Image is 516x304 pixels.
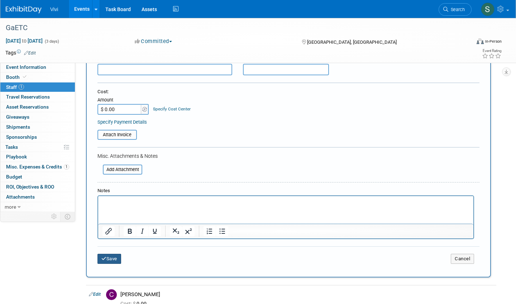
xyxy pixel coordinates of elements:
[6,74,28,80] span: Booth
[97,119,147,125] a: Specify Payment Details
[0,132,75,142] a: Sponsorships
[6,124,30,130] span: Shipments
[6,84,24,90] span: Staff
[98,196,473,224] iframe: Rich Text Area
[120,291,493,298] div: [PERSON_NAME]
[482,49,501,53] div: Event Rating
[6,94,50,100] span: Travel Reservations
[19,84,24,90] span: 1
[477,38,484,44] img: Format-Inperson.png
[307,39,397,45] span: [GEOGRAPHIC_DATA], [GEOGRAPHIC_DATA]
[6,114,29,120] span: Giveaways
[448,7,465,12] span: Search
[6,164,69,170] span: Misc. Expenses & Credits
[6,104,49,110] span: Asset Reservations
[136,226,148,236] button: Italic
[97,89,479,95] div: Cost:
[5,49,36,56] td: Tags
[48,212,61,221] td: Personalize Event Tab Strip
[0,182,75,192] a: ROI, Objectives & ROO
[6,154,27,160] span: Playbook
[0,152,75,162] a: Playbook
[97,254,121,264] button: Save
[485,39,502,44] div: In-Person
[0,202,75,212] a: more
[0,92,75,102] a: Travel Reservations
[102,226,115,236] button: Insert/edit link
[204,226,216,236] button: Numbered list
[64,164,69,170] span: 1
[451,254,474,264] button: Cancel
[21,38,28,44] span: to
[170,226,182,236] button: Subscript
[0,102,75,112] a: Asset Reservations
[439,3,472,16] a: Search
[124,226,136,236] button: Bold
[3,22,459,34] div: GaETC
[5,38,43,44] span: [DATE] [DATE]
[44,39,59,44] span: (3 days)
[0,162,75,172] a: Misc. Expenses & Credits1
[0,82,75,92] a: Staff1
[132,38,175,45] button: Committed
[6,194,35,200] span: Attachments
[89,292,101,297] a: Edit
[6,134,37,140] span: Sponsorships
[428,37,502,48] div: Event Format
[153,106,191,111] a: Specify Cost Center
[0,142,75,152] a: Tasks
[0,122,75,132] a: Shipments
[0,72,75,82] a: Booth
[0,192,75,202] a: Attachments
[149,226,161,236] button: Underline
[6,184,54,190] span: ROI, Objectives & ROO
[481,3,494,16] img: Sara Membreno
[0,112,75,122] a: Giveaways
[6,174,22,180] span: Budget
[6,64,46,70] span: Event Information
[6,6,42,13] img: ExhibitDay
[5,144,18,150] span: Tasks
[61,212,75,221] td: Toggle Event Tabs
[0,62,75,72] a: Event Information
[97,187,474,194] div: Notes
[5,204,16,210] span: more
[24,51,36,56] a: Edit
[182,226,195,236] button: Superscript
[106,289,117,300] img: C.jpg
[23,75,27,79] i: Booth reservation complete
[97,152,479,160] div: Misc. Attachments & Notes
[0,172,75,182] a: Budget
[216,226,228,236] button: Bullet list
[97,97,149,104] div: Amount
[50,6,58,12] span: Vivi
